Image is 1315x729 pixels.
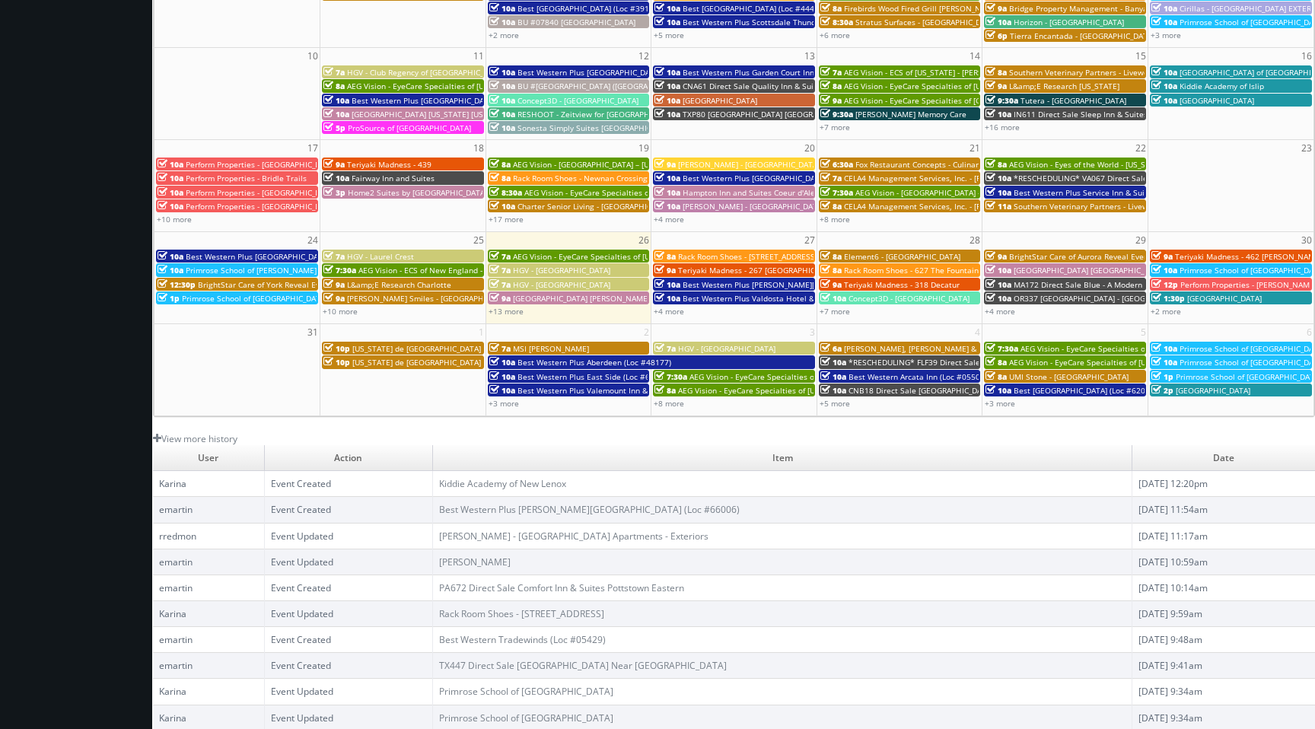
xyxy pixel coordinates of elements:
[683,293,889,304] span: Best Western Plus Valdosta Hotel & Suites (Loc #11213)
[323,159,345,170] span: 9a
[517,357,671,368] span: Best Western Plus Aberdeen (Loc #48177)
[489,201,515,212] span: 10a
[1132,471,1315,497] td: [DATE] 12:20pm
[439,530,708,543] a: [PERSON_NAME] - [GEOGRAPHIC_DATA] Apartments - Exteriors
[820,343,842,354] span: 6a
[849,385,1070,396] span: CNB18 Direct Sale [GEOGRAPHIC_DATA]-[GEOGRAPHIC_DATA]
[489,385,515,396] span: 10a
[844,265,1106,275] span: Rack Room Shoes - 627 The Fountains at [GEOGRAPHIC_DATA] (No Rush)
[489,357,515,368] span: 10a
[985,357,1007,368] span: 8a
[517,3,661,14] span: Best [GEOGRAPHIC_DATA] (Loc #39114)
[158,251,183,262] span: 10a
[683,3,826,14] span: Best [GEOGRAPHIC_DATA] (Loc #44494)
[489,343,511,354] span: 7a
[820,201,842,212] span: 8a
[347,251,414,262] span: HGV - Laurel Crest
[683,173,876,183] span: Best Western Plus [GEOGRAPHIC_DATA] (Loc #11187)
[1300,48,1313,64] span: 16
[849,357,1145,368] span: *RESCHEDULING* FLF39 Direct Sale Alluxsuites at 1876, Ascend Hotel Collection
[803,140,817,156] span: 20
[654,265,676,275] span: 9a
[186,159,336,170] span: Perform Properties - [GEOGRAPHIC_DATA]
[306,48,320,64] span: 10
[489,251,511,262] span: 7a
[820,109,853,119] span: 9:30a
[264,575,432,600] td: Event Created
[264,549,432,575] td: Event Updated
[347,159,431,170] span: Teriyaki Madness - 439
[489,3,515,14] span: 10a
[1134,140,1148,156] span: 22
[439,685,613,698] a: Primrose School of [GEOGRAPHIC_DATA]
[489,109,515,119] span: 10a
[1151,371,1173,382] span: 1p
[306,140,320,156] span: 17
[820,173,842,183] span: 7a
[517,67,711,78] span: Best Western Plus [GEOGRAPHIC_DATA] (Loc #62024)
[637,48,651,64] span: 12
[352,173,435,183] span: Fairway Inn and Suites
[517,385,722,396] span: Best Western Plus Valemount Inn & Suites (Loc #62120)
[439,711,613,724] a: Primrose School of [GEOGRAPHIC_DATA]
[820,95,842,106] span: 9a
[844,343,1137,354] span: [PERSON_NAME], [PERSON_NAME] & [PERSON_NAME], LLC - [GEOGRAPHIC_DATA]
[489,398,519,409] a: +3 more
[985,251,1007,262] span: 9a
[1151,17,1177,27] span: 10a
[844,173,1067,183] span: CELA4 Management Services, Inc. - [PERSON_NAME] Hyundai
[642,324,651,340] span: 2
[1020,343,1283,354] span: AEG Vision - EyeCare Specialties of [US_STATE] – [PERSON_NAME] Vision
[472,140,486,156] span: 18
[654,343,676,354] span: 7a
[186,265,391,275] span: Primrose School of [PERSON_NAME][GEOGRAPHIC_DATA]
[1176,385,1250,396] span: [GEOGRAPHIC_DATA]
[654,201,680,212] span: 10a
[985,159,1007,170] span: 8a
[654,173,680,183] span: 10a
[513,251,785,262] span: AEG Vision - EyeCare Specialties of [US_STATE] – [PERSON_NAME] Eye Care
[678,251,817,262] span: Rack Room Shoes - [STREET_ADDRESS]
[1014,293,1196,304] span: OR337 [GEOGRAPHIC_DATA] - [GEOGRAPHIC_DATA]
[1151,95,1177,106] span: 10a
[985,173,1011,183] span: 10a
[1151,265,1177,275] span: 10a
[323,251,345,262] span: 7a
[654,279,680,290] span: 10a
[1151,67,1177,78] span: 10a
[1187,293,1262,304] span: [GEOGRAPHIC_DATA]
[654,95,680,106] span: 10a
[432,445,1132,471] td: Item
[347,67,505,78] span: HGV - Club Regency of [GEOGRAPHIC_DATA]
[820,293,846,304] span: 10a
[855,159,1014,170] span: Fox Restaurant Concepts - Culinary Dropout
[985,187,1011,198] span: 10a
[1139,324,1148,340] span: 5
[1014,265,1165,275] span: [GEOGRAPHIC_DATA] [GEOGRAPHIC_DATA]
[855,187,1057,198] span: AEG Vision - [GEOGRAPHIC_DATA] - [GEOGRAPHIC_DATA]
[1180,95,1254,106] span: [GEOGRAPHIC_DATA]
[820,265,842,275] span: 8a
[1014,201,1278,212] span: Southern Veterinary Partners - Livewell Animal Urgent Care of Goodyear
[264,471,432,497] td: Event Created
[985,109,1011,119] span: 10a
[1014,187,1259,198] span: Best Western Plus Service Inn & Suites (Loc #61094) WHITE GLOVE
[489,371,515,382] span: 10a
[158,201,183,212] span: 10a
[1151,357,1177,368] span: 10a
[985,398,1015,409] a: +3 more
[489,279,511,290] span: 7a
[352,95,545,106] span: Best Western Plus [GEOGRAPHIC_DATA] (Loc #48184)
[513,279,610,290] span: HGV - [GEOGRAPHIC_DATA]
[803,48,817,64] span: 13
[158,187,183,198] span: 10a
[182,293,327,304] span: Primrose School of [GEOGRAPHIC_DATA]
[820,371,846,382] span: 10a
[855,109,966,119] span: [PERSON_NAME] Memory Care
[1300,140,1313,156] span: 23
[820,17,853,27] span: 8:30a
[1151,279,1178,290] span: 12p
[347,81,723,91] span: AEG Vision - EyeCare Specialties of [US_STATE] - [PERSON_NAME] Eyecare Associates - [PERSON_NAME]
[517,95,638,106] span: Concept3D - [GEOGRAPHIC_DATA]
[637,140,651,156] span: 19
